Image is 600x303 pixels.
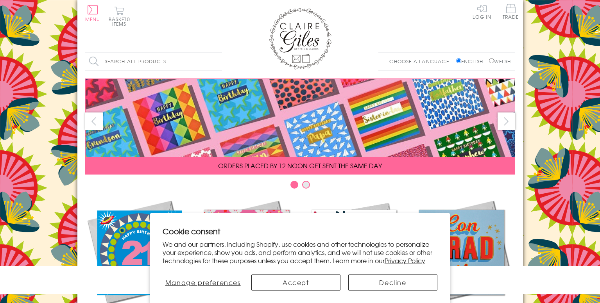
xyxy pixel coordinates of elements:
input: Search [214,53,222,70]
button: Basket0 items [109,6,130,26]
p: We and our partners, including Shopify, use cookies and other technologies to personalize your ex... [163,240,438,264]
a: Log In [473,4,491,19]
p: Choose a language: [389,58,455,65]
button: Decline [348,274,437,291]
input: Search all products [85,53,222,70]
button: Menu [85,5,100,21]
span: ORDERS PLACED BY 12 NOON GET SENT THE SAME DAY [218,161,382,170]
span: Trade [503,4,519,19]
input: Welsh [489,58,494,63]
label: Welsh [489,58,511,65]
button: Carousel Page 1 (Current Slide) [290,181,298,189]
a: Trade [503,4,519,21]
h2: Cookie consent [163,226,438,237]
input: English [456,58,461,63]
button: next [498,112,515,130]
button: Manage preferences [163,274,244,291]
img: Claire Giles Greetings Cards [269,8,331,70]
span: Menu [85,16,100,23]
button: Carousel Page 2 [302,181,310,189]
label: English [456,58,487,65]
button: prev [85,112,103,130]
span: Manage preferences [165,278,241,287]
div: Carousel Pagination [85,180,515,192]
button: Accept [251,274,340,291]
span: 0 items [112,16,130,27]
a: Privacy Policy [385,256,425,265]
